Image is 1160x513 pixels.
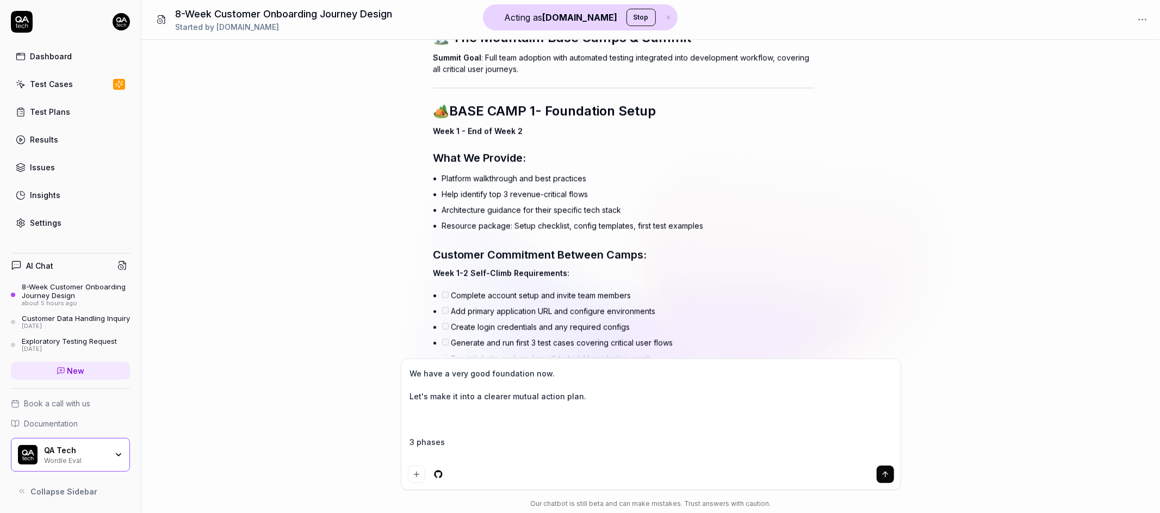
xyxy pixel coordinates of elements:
[11,129,130,150] a: Results
[30,134,58,145] div: Results
[30,162,55,173] div: Issues
[175,21,392,33] div: Started by
[433,151,526,164] span: What We Provide:
[11,157,130,178] a: Issues
[22,282,130,300] div: 8-Week Customer Onboarding Journey Design
[11,282,130,307] a: 8-Week Customer Onboarding Journey Designabout 5 hours ago
[67,365,85,376] span: New
[11,337,130,353] a: Exploratory Testing Request[DATE]
[22,323,130,330] div: [DATE]
[22,337,117,345] div: Exploratory Testing Request
[44,455,107,464] div: Wordle Eval
[11,101,130,122] a: Test Plans
[11,46,130,67] a: Dashboard
[18,445,38,465] img: QA Tech Logo
[30,217,61,228] div: Settings
[24,418,78,429] span: Documentation
[442,335,814,350] li: Generate and run first 3 test cases covering critical user flows
[442,303,814,319] li: Add primary application URL and configure environments
[433,52,814,75] p: : Full team adoption with automated testing integrated into development workflow, covering all cr...
[11,73,130,95] a: Test Cases
[433,268,570,277] span: Week 1-2 Self-Climb Requirements:
[22,300,130,307] div: about 5 hours ago
[442,202,814,218] li: Architecture guidance for their specific tech stack
[44,446,107,455] div: QA Tech
[11,184,130,206] a: Insights
[626,9,656,26] button: Stop
[30,189,60,201] div: Insights
[408,466,425,483] button: Add attachment
[11,480,130,502] button: Collapse Sidebar
[11,362,130,380] a: New
[442,319,814,335] li: Create login credentials and any required configs
[442,186,814,202] li: Help identify top 3 revenue-critical flows
[11,398,130,409] a: Book a call with us
[433,53,482,62] span: Summit Goal
[433,248,647,261] span: Customer Commitment Between Camps:
[433,126,523,135] span: Week 1 - End of Week 2
[401,499,901,509] div: Our chatbot is still beta and can make mistakes. Trust answers with caution.
[11,418,130,429] a: Documentation
[442,218,814,233] li: Resource package: Setup checklist, config templates, first test examples
[26,260,53,271] h4: AI Chat
[11,438,130,472] button: QA Tech LogoQA TechWordle Eval
[22,314,130,323] div: Customer Data Handling Inquiry
[22,345,117,353] div: [DATE]
[11,212,130,233] a: Settings
[30,486,97,497] span: Collapse Sidebar
[216,22,279,32] span: [DOMAIN_NAME]
[30,106,70,118] div: Test Plans
[30,51,72,62] div: Dashboard
[433,101,814,121] h2: 🏕️ - Foundation Setup
[408,366,894,461] textarea: We have a very good foundation now. Let's make it into a clearer mutual action plan. 3 phases
[442,170,814,186] li: Platform walkthrough and best practices
[30,78,73,90] div: Test Cases
[175,7,392,21] h1: 8-Week Customer Onboarding Journey Design
[442,350,814,366] li: Run initial site analysis (crawl) to build knowledge graph
[113,13,130,30] img: 7ccf6c19-61ad-4a6c-8811-018b02a1b829.jpg
[450,103,536,119] span: BASE CAMP 1
[24,398,90,409] span: Book a call with us
[442,287,814,303] li: Complete account setup and invite team members
[11,314,130,330] a: Customer Data Handling Inquiry[DATE]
